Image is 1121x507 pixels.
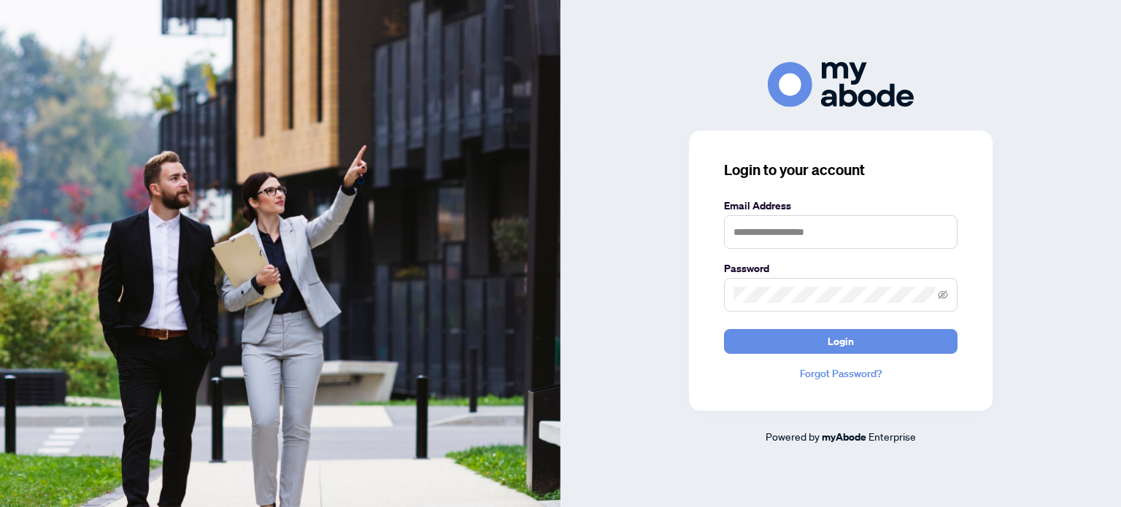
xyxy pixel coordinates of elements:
[768,62,914,107] img: ma-logo
[822,429,866,445] a: myAbode
[766,430,820,443] span: Powered by
[724,365,958,382] a: Forgot Password?
[724,198,958,214] label: Email Address
[724,329,958,354] button: Login
[938,290,948,300] span: eye-invisible
[724,260,958,276] label: Password
[724,160,958,180] h3: Login to your account
[828,330,854,353] span: Login
[868,430,916,443] span: Enterprise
